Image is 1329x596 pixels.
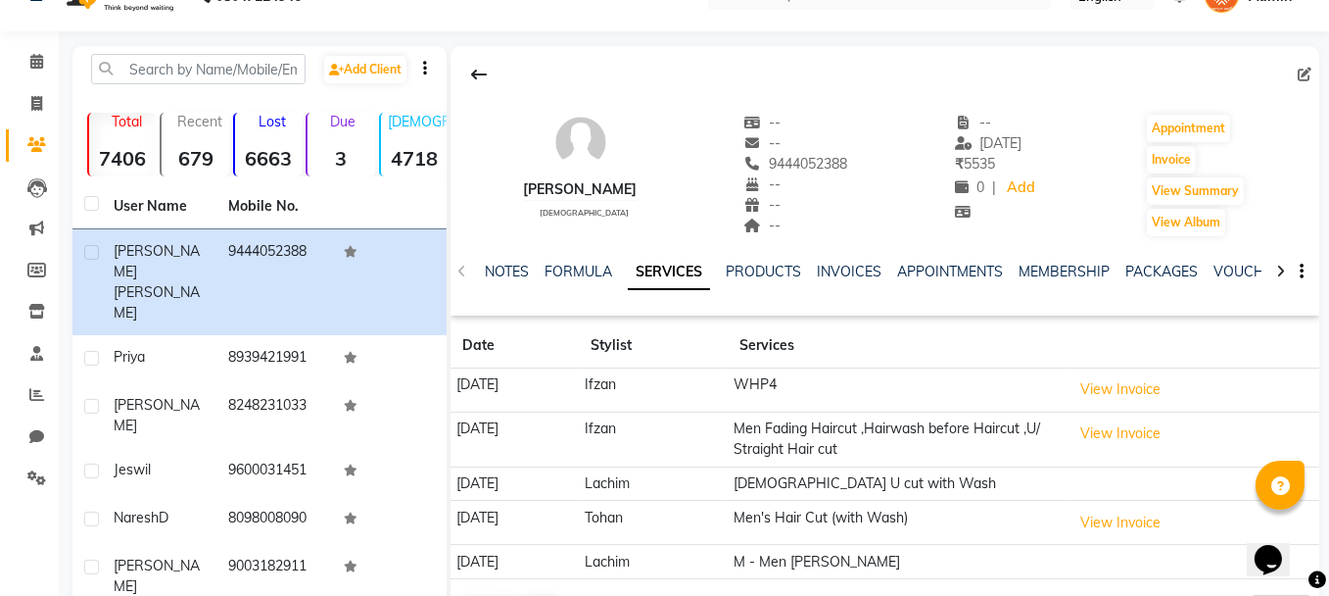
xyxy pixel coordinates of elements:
[1247,518,1309,576] iframe: chat widget
[897,263,1003,280] a: APPOINTMENTS
[97,113,156,130] p: Total
[311,113,374,130] p: Due
[726,263,801,280] a: PRODUCTS
[169,113,228,130] p: Recent
[324,56,406,83] a: Add Client
[458,56,499,93] div: Back to Client
[102,184,216,229] th: User Name
[579,545,728,579] td: Lachim
[955,134,1022,152] span: [DATE]
[579,323,728,369] th: Stylist
[243,113,302,130] p: Lost
[1147,177,1244,205] button: View Summary
[728,412,1066,467] td: Men Fading Haircut ,Hairwash before Haircut ,U/ Straight Hair cut
[451,369,579,413] td: [DATE]
[728,369,1066,413] td: WHP4
[1019,263,1110,280] a: MEMBERSHIP
[1071,374,1169,405] button: View Invoice
[728,501,1066,545] td: Men's Hair Cut (with Wash)
[216,184,331,229] th: Mobile No.
[114,242,200,280] span: [PERSON_NAME]
[524,179,638,200] div: [PERSON_NAME]
[579,412,728,467] td: Ifzan
[545,263,612,280] a: FORMULA
[114,348,145,366] span: Priya
[114,396,200,434] span: [PERSON_NAME]
[744,114,782,131] span: --
[308,146,374,171] strong: 3
[1213,263,1291,280] a: VOUCHERS
[381,146,448,171] strong: 4718
[817,263,881,280] a: INVOICES
[451,501,579,545] td: [DATE]
[114,557,200,595] span: [PERSON_NAME]
[728,545,1066,579] td: M - Men [PERSON_NAME]
[485,263,529,280] a: NOTES
[216,496,331,544] td: 8098008090
[91,54,306,84] input: Search by Name/Mobile/Email/Code
[1071,508,1169,538] button: View Invoice
[159,509,168,526] span: D
[162,146,228,171] strong: 679
[955,155,995,173] span: 5535
[1071,419,1169,449] button: View Invoice
[955,178,984,196] span: 0
[451,323,579,369] th: Date
[451,545,579,579] td: [DATE]
[579,501,728,545] td: Tohan
[1147,115,1230,142] button: Appointment
[744,155,848,173] span: 9444052388
[540,208,629,218] span: [DEMOGRAPHIC_DATA]
[728,323,1066,369] th: Services
[216,383,331,448] td: 8248231033
[744,196,782,214] span: --
[579,467,728,501] td: Lachim
[728,467,1066,501] td: [DEMOGRAPHIC_DATA] U cut with Wash
[1147,209,1225,236] button: View Album
[216,229,331,335] td: 9444052388
[955,155,964,173] span: ₹
[628,255,710,290] a: SERVICES
[579,369,728,413] td: Ifzan
[114,509,159,526] span: naresh
[451,467,579,501] td: [DATE]
[955,114,992,131] span: --
[235,146,302,171] strong: 6663
[551,113,610,172] img: avatar
[216,335,331,383] td: 8939421991
[992,177,996,198] span: |
[114,283,200,322] span: [PERSON_NAME]
[1004,174,1038,202] a: Add
[216,448,331,496] td: 9600031451
[389,113,448,130] p: [DEMOGRAPHIC_DATA]
[114,461,151,478] span: Jeswil
[1147,146,1196,174] button: Invoice
[744,217,782,234] span: --
[744,134,782,152] span: --
[451,412,579,467] td: [DATE]
[89,146,156,171] strong: 7406
[744,175,782,193] span: --
[1125,263,1198,280] a: PACKAGES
